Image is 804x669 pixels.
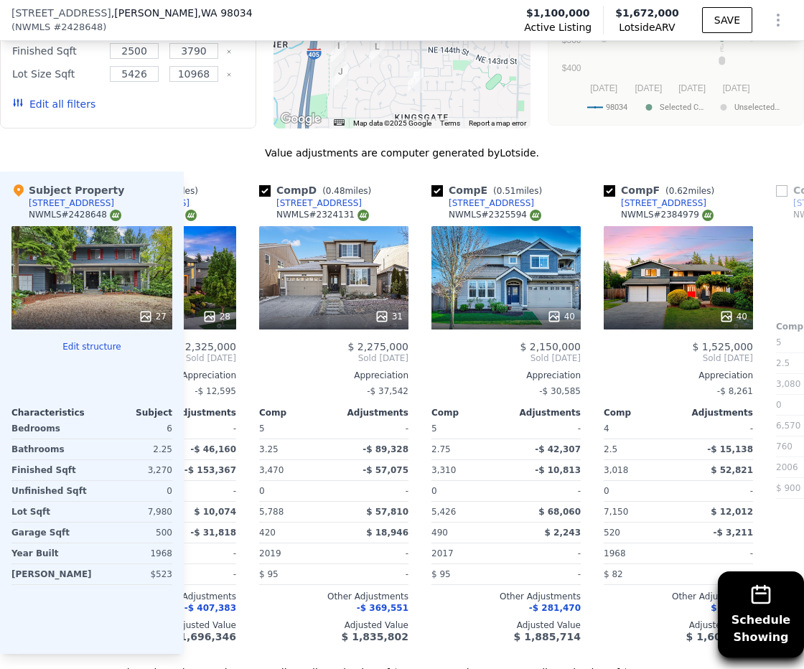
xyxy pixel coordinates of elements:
[169,631,236,642] span: $ 1,696,346
[259,591,408,602] div: Other Adjustments
[604,619,753,631] div: Adjusted Value
[164,481,236,501] div: -
[363,444,408,454] span: -$ 89,328
[604,183,720,197] div: Comp F
[678,407,753,418] div: Adjustments
[529,603,581,613] span: -$ 281,470
[776,400,782,410] span: 0
[604,352,753,364] span: Sold [DATE]
[681,564,753,584] div: -
[431,569,451,579] span: $ 95
[621,209,714,221] div: NWMLS # 2384979
[604,507,628,517] span: 7,150
[776,337,782,347] span: 5
[226,72,232,78] button: Clear
[538,507,581,517] span: $ 68,060
[259,619,408,631] div: Adjusted Value
[722,83,749,93] text: [DATE]
[184,603,236,613] span: -$ 407,383
[431,528,448,538] span: 490
[702,7,752,33] button: SAVE
[615,20,679,34] span: Lotside ARV
[719,309,747,324] div: 40
[431,197,534,209] a: [STREET_ADDRESS]
[164,564,236,584] div: -
[681,543,753,563] div: -
[530,210,541,221] img: NWMLS Logo
[539,386,581,396] span: -$ 30,585
[440,119,460,127] a: Terms (opens in new tab)
[11,481,89,501] div: Unfinished Sqft
[11,183,124,197] div: Subject Property
[590,83,617,93] text: [DATE]
[92,407,172,418] div: Subject
[277,110,324,128] a: Open this area in Google Maps (opens a new window)
[526,6,590,20] span: $1,100,000
[431,439,503,459] div: 2.75
[162,407,236,418] div: Adjustments
[259,197,362,209] a: [STREET_ADDRESS]
[195,386,236,396] span: -$ 12,595
[367,386,408,396] span: -$ 37,542
[734,103,780,112] text: Unselected…
[369,39,385,64] div: 14281 120th Pl NE
[604,370,753,381] div: Appreciation
[604,528,620,538] span: 520
[431,352,581,364] span: Sold [DATE]
[711,507,753,517] span: $ 12,012
[604,424,609,434] span: 4
[342,631,408,642] span: $ 1,835,802
[326,186,345,196] span: 0.48
[29,209,121,221] div: NWMLS # 2428648
[277,110,324,128] img: Google
[276,197,362,209] div: [STREET_ADDRESS]
[357,210,369,221] img: NWMLS Logo
[11,439,89,459] div: Bathrooms
[604,486,609,496] span: 0
[408,68,424,93] div: 14150 123rd Ave NE
[509,543,581,563] div: -
[764,6,793,34] button: Show Options
[95,543,172,563] div: 1968
[776,441,793,452] span: 760
[692,341,753,352] span: $ 1,525,000
[332,65,348,89] div: 11713 NE 141st Pl
[259,439,331,459] div: 3.25
[347,341,408,352] span: $ 2,275,000
[604,569,623,579] span: $ 82
[175,341,236,352] span: $ 2,325,000
[337,564,408,584] div: -
[190,528,236,538] span: -$ 31,818
[707,444,753,454] span: -$ 15,138
[520,341,581,352] span: $ 2,150,000
[12,64,102,84] div: Lot Size Sqft
[547,309,575,324] div: 40
[431,370,581,381] div: Appreciation
[506,407,581,418] div: Adjustments
[702,210,714,221] img: NWMLS Logo
[111,6,253,20] span: , [PERSON_NAME]
[95,418,172,439] div: 6
[681,481,753,501] div: -
[95,523,172,543] div: 500
[431,465,456,475] span: 3,310
[635,83,662,93] text: [DATE]
[317,186,377,196] span: ( miles)
[29,197,114,209] div: [STREET_ADDRESS]
[606,103,627,112] text: 98034
[334,407,408,418] div: Adjustments
[720,43,724,51] text: J
[11,564,92,584] div: [PERSON_NAME]
[711,465,753,475] span: $ 52,821
[11,6,111,20] span: [STREET_ADDRESS]
[202,309,230,324] div: 28
[259,370,408,381] div: Appreciation
[686,631,753,642] span: $ 1,600,619
[353,119,431,127] span: Map data ©2025 Google
[509,481,581,501] div: -
[259,569,279,579] span: $ 95
[337,418,408,439] div: -
[604,465,628,475] span: 3,018
[431,486,437,496] span: 0
[11,502,89,522] div: Lot Sqft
